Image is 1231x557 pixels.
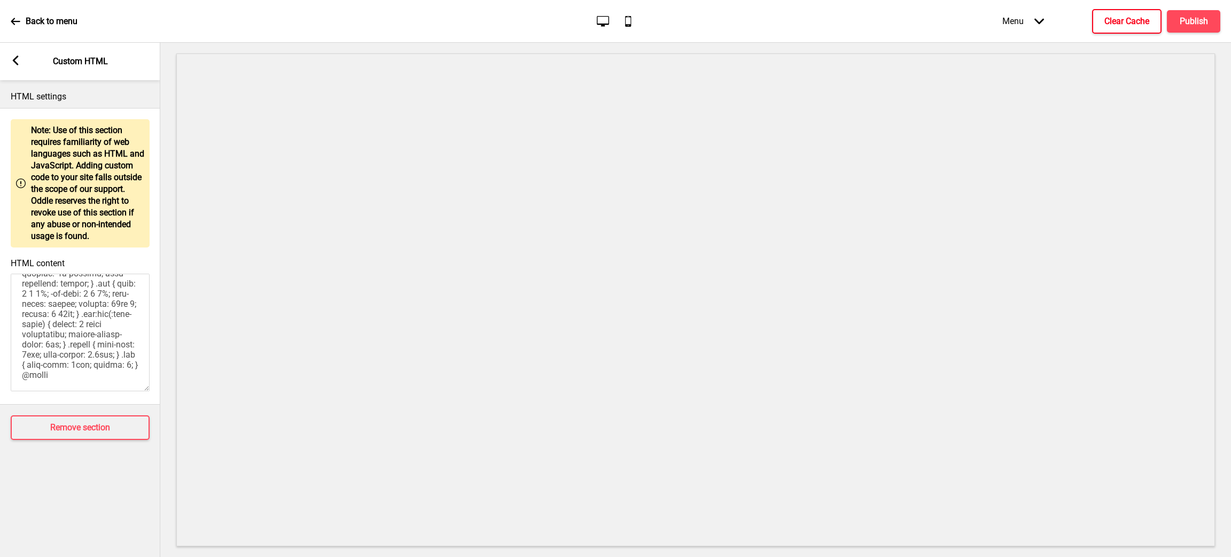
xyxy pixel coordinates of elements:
[1092,9,1162,34] button: Clear Cache
[11,7,77,36] a: Back to menu
[11,415,150,440] button: Remove section
[53,56,108,67] p: Custom HTML
[11,91,150,103] p: HTML settings
[1104,16,1149,27] h4: Clear Cache
[11,274,150,391] textarea: <lor ipsum="dolorsita consectet-adipiscing"> <eli seddo="eiusmod"> <tem incid="utla-etdol:magnaa;...
[992,5,1055,37] div: Menu
[1180,16,1208,27] h4: Publish
[1167,10,1220,33] button: Publish
[50,422,110,434] h4: Remove section
[31,125,144,242] p: Note: Use of this section requires familiarity of web languages such as HTML and JavaScript. Addi...
[26,16,77,27] p: Back to menu
[11,258,65,268] label: HTML content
